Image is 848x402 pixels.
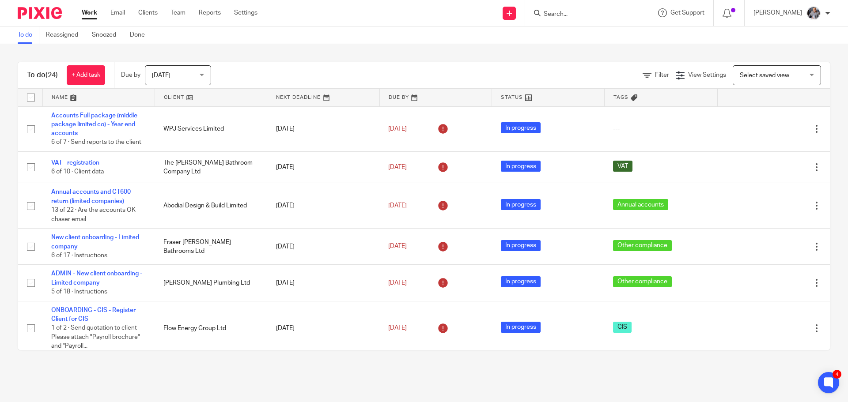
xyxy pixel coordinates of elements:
[388,126,407,132] span: [DATE]
[67,65,105,85] a: + Add task
[51,113,137,137] a: Accounts Full package (middle package limited co) - Year end accounts
[613,95,628,100] span: Tags
[171,8,185,17] a: Team
[155,265,267,301] td: [PERSON_NAME] Plumbing Ltd
[613,161,632,172] span: VAT
[199,8,221,17] a: Reports
[613,276,672,287] span: Other compliance
[753,8,802,17] p: [PERSON_NAME]
[267,229,379,265] td: [DATE]
[155,106,267,152] td: WPJ Services Limited
[110,8,125,17] a: Email
[388,280,407,286] span: [DATE]
[267,301,379,355] td: [DATE]
[51,207,136,222] span: 13 of 22 · Are the accounts OK chaser email
[155,183,267,229] td: Abodial Design & Build Limited
[51,189,131,204] a: Annual accounts and CT600 return (limited companies)
[740,72,789,79] span: Select saved view
[51,160,99,166] a: VAT - registration
[45,71,58,79] span: (24)
[92,26,123,44] a: Snoozed
[655,72,669,78] span: Filter
[501,161,541,172] span: In progress
[51,139,141,146] span: 6 of 7 · Send reports to the client
[613,199,668,210] span: Annual accounts
[613,240,672,251] span: Other compliance
[670,10,704,16] span: Get Support
[130,26,151,44] a: Done
[46,26,85,44] a: Reassigned
[51,234,139,249] a: New client onboarding - Limited company
[501,199,541,210] span: In progress
[267,152,379,183] td: [DATE]
[688,72,726,78] span: View Settings
[152,72,170,79] span: [DATE]
[51,289,107,295] span: 5 of 18 · Instructions
[267,183,379,229] td: [DATE]
[833,370,841,379] div: 4
[234,8,257,17] a: Settings
[501,122,541,133] span: In progress
[155,152,267,183] td: The [PERSON_NAME] Bathroom Company Ltd
[806,6,821,20] img: -%20%20-%20studio@ingrained.co.uk%20for%20%20-20220223%20at%20101413%20-%201W1A2026.jpg
[82,8,97,17] a: Work
[613,124,708,133] div: ---
[388,244,407,250] span: [DATE]
[388,164,407,170] span: [DATE]
[51,307,136,322] a: ONBOARDING - CIS - Register Client for CIS
[267,106,379,152] td: [DATE]
[267,265,379,301] td: [DATE]
[51,169,104,175] span: 6 of 10 · Client data
[155,301,267,355] td: Flow Energy Group Ltd
[18,7,62,19] img: Pixie
[501,276,541,287] span: In progress
[388,203,407,209] span: [DATE]
[543,11,622,19] input: Search
[27,71,58,80] h1: To do
[501,240,541,251] span: In progress
[388,325,407,331] span: [DATE]
[51,271,142,286] a: ADMIN - New client onboarding - Limited company
[501,322,541,333] span: In progress
[18,26,39,44] a: To do
[51,252,107,259] span: 6 of 17 · Instructions
[613,322,632,333] span: CIS
[138,8,158,17] a: Clients
[51,325,140,349] span: 1 of 2 · Send quotation to client Please attach "Payroll brochure" and "Payroll...
[121,71,140,79] p: Due by
[155,229,267,265] td: Fraser [PERSON_NAME] Bathrooms Ltd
